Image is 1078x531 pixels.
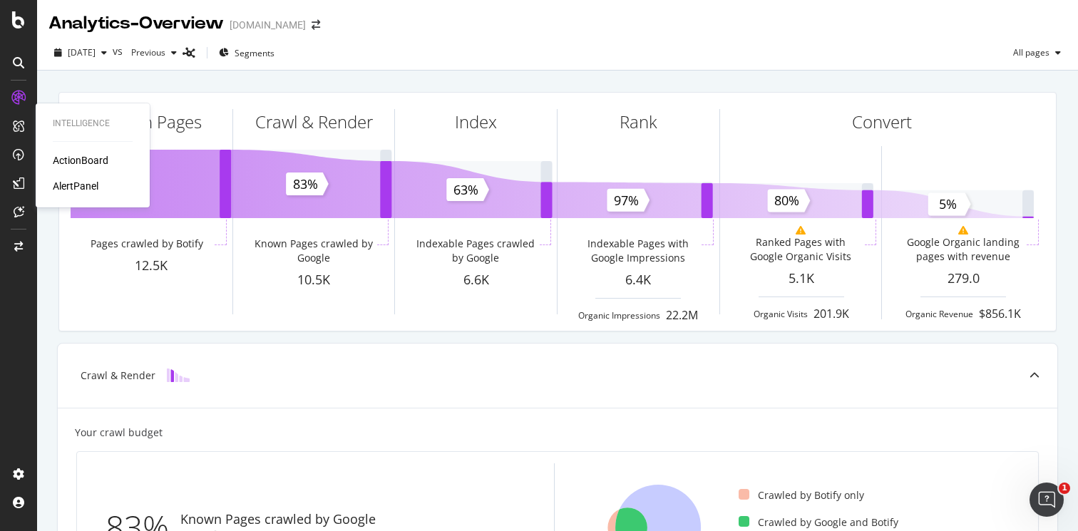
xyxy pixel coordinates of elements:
[577,237,699,265] div: Indexable Pages with Google Impressions
[53,153,108,167] a: ActionBoard
[68,46,96,58] span: 2025 Sep. 21st
[739,488,864,502] div: Crawled by Botify only
[666,307,698,324] div: 22.2M
[53,179,98,193] a: AlertPanel
[415,237,537,265] div: Indexable Pages crawled by Google
[739,515,898,530] div: Crawled by Google and Botify
[48,41,113,64] button: [DATE]
[53,118,133,130] div: Intelligence
[255,110,373,134] div: Crawl & Render
[558,271,719,289] div: 6.4K
[1059,483,1070,494] span: 1
[233,271,395,289] div: 10.5K
[81,368,155,383] div: Crawl & Render
[213,41,280,64] button: Segments
[91,237,203,251] div: Pages crawled by Botify
[75,426,163,440] div: Your crawl budget
[1007,46,1049,58] span: All pages
[1007,41,1067,64] button: All pages
[578,309,660,321] div: Organic Impressions
[455,110,497,134] div: Index
[125,46,165,58] span: Previous
[230,18,306,32] div: [DOMAIN_NAME]
[48,11,224,36] div: Analytics - Overview
[167,368,190,382] img: block-icon
[395,271,557,289] div: 6.6K
[235,47,274,59] span: Segments
[312,20,320,30] div: arrow-right-arrow-left
[113,44,125,58] span: vs
[620,110,657,134] div: Rank
[101,110,202,134] div: Known Pages
[1030,483,1064,517] iframe: Intercom live chat
[252,237,374,265] div: Known Pages crawled by Google
[180,510,376,529] div: Known Pages crawled by Google
[125,41,183,64] button: Previous
[71,257,232,275] div: 12.5K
